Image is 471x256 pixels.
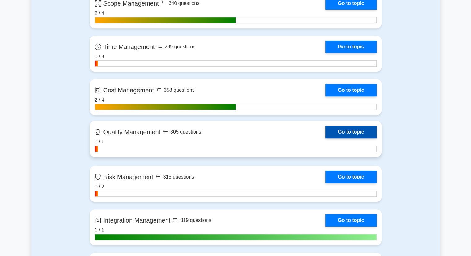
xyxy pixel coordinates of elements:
a: Go to topic [325,126,376,138]
a: Go to topic [325,41,376,53]
a: Go to topic [325,84,376,96]
a: Go to topic [325,214,376,227]
a: Go to topic [325,171,376,183]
